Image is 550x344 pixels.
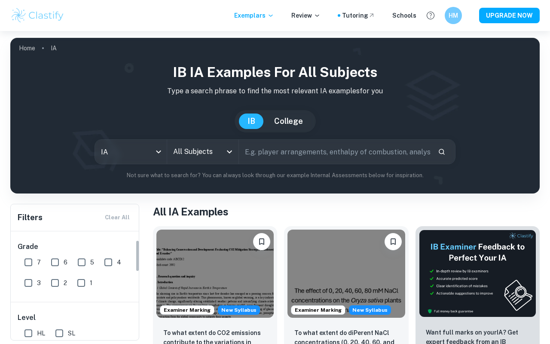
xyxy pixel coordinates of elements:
[223,146,235,158] button: Open
[68,329,75,338] span: SL
[18,313,133,323] h6: Level
[90,258,94,267] span: 5
[17,171,533,180] p: Not sure what to search for? You can always look through our example Internal Assessments below f...
[17,86,533,96] p: Type a search phrase to find the most relevant IA examples for you
[17,62,533,83] h1: IB IA examples for all subjects
[253,233,270,250] button: Bookmark
[291,306,345,314] span: Examiner Marking
[95,140,167,164] div: IA
[342,11,375,20] a: Tutoring
[37,329,45,338] span: HL
[218,305,260,315] div: Starting from the May 2026 session, the ESS IA requirements have changed. We created this exempla...
[449,11,458,20] h6: HM
[287,230,405,318] img: ESS IA example thumbnail: To what extent do diPerent NaCl concentr
[10,7,65,24] img: Clastify logo
[37,258,41,267] span: 7
[392,11,416,20] a: Schools
[266,114,312,129] button: College
[434,144,449,159] button: Search
[291,11,321,20] p: Review
[385,233,402,250] button: Bookmark
[239,114,264,129] button: IB
[64,278,67,288] span: 2
[37,278,41,288] span: 3
[239,140,431,164] input: E.g. player arrangements, enthalpy of combustion, analysis of a big city...
[64,258,67,267] span: 6
[10,38,540,193] img: profile cover
[160,306,214,314] span: Examiner Marking
[19,42,35,54] a: Home
[218,305,260,315] span: New Syllabus
[349,305,391,315] span: New Syllabus
[234,11,274,20] p: Exemplars
[90,278,92,288] span: 1
[349,305,391,315] div: Starting from the May 2026 session, the ESS IA requirements have changed. We created this exempla...
[153,204,540,219] h1: All IA Examples
[51,43,57,53] p: IA
[117,258,121,267] span: 4
[445,7,462,24] button: HM
[156,230,274,318] img: ESS IA example thumbnail: To what extent do CO2 emissions contribu
[423,8,438,23] button: Help and Feedback
[18,242,133,252] h6: Grade
[18,212,43,224] h6: Filters
[479,8,540,23] button: UPGRADE NOW
[419,230,536,317] img: Thumbnail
